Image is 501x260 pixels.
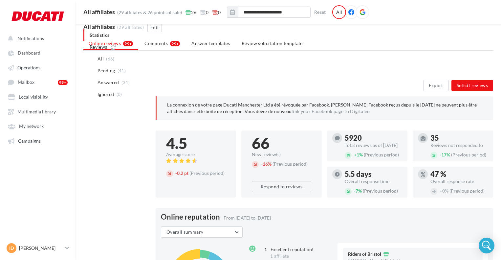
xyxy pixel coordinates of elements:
span: My network [19,124,44,129]
span: + [440,188,442,194]
span: 0 [212,9,221,16]
span: 16% [261,161,272,167]
span: Multimedia library [17,109,56,114]
div: 99+ [170,41,180,46]
span: Operations [17,65,40,70]
span: 0.2 pt [175,170,188,176]
div: (29 affiliates) [117,25,144,31]
div: Open Intercom Messenger [479,238,494,253]
div: 47 % [430,171,488,178]
button: Edit [147,23,162,32]
div: Overall response time [345,179,402,184]
div: 1 [259,246,267,253]
span: Ignored [98,91,114,98]
span: Mailbox [18,80,34,85]
div: New review(s) [252,152,311,157]
div: Average score [166,152,226,157]
span: 7% [354,188,362,194]
span: From [DATE] to [DATE] [224,215,271,221]
div: 66 [252,136,311,151]
span: (41) [118,68,126,73]
a: Dashboard [4,47,72,59]
div: Reviews not responded to [430,143,488,148]
span: 0 [200,9,208,16]
span: (0) [117,92,122,97]
div: 5.5 days [345,171,402,178]
span: 0% [440,188,448,194]
span: Pending [98,67,115,74]
div: Total reviews as of [DATE] [345,143,402,148]
span: 17% [440,152,450,157]
span: - [354,188,356,194]
span: (31) [121,80,130,85]
span: Dashboard [18,50,40,56]
span: + [354,152,357,157]
div: 5920 [345,134,402,142]
div: Overall response rate [430,179,488,184]
span: 1% [354,152,363,157]
span: Online reputation [161,213,220,221]
span: - [175,170,177,176]
a: Local visibility [4,91,72,103]
a: link your Facebook page to Digitaleo [292,109,370,114]
p: [PERSON_NAME] [19,245,63,251]
button: Respond to reviews [252,181,311,192]
a: Campaigns [4,135,72,147]
span: Answered [98,79,119,86]
div: All affiliates [83,9,115,15]
span: 26 [185,9,196,16]
span: Reviews [90,44,107,50]
div: 99+ [58,80,68,85]
span: (Previous period) [189,170,225,176]
button: Export [423,80,449,91]
span: Campaigns [18,138,41,144]
span: Overall summary [166,229,203,235]
div: All [332,5,346,19]
span: (Previous period) [364,152,399,157]
a: My network [4,120,72,132]
div: 35 [430,134,488,142]
span: (Previous period) [449,188,485,194]
span: Local visibility [19,94,48,100]
a: Multimedia library [4,106,72,117]
span: Review solicitation template [242,40,303,46]
span: - [440,152,441,157]
p: La connexion de votre page Ducati Manchester Ltd a été révoquée par Facebook. [PERSON_NAME] Faceb... [167,102,483,115]
span: ID [9,245,14,251]
span: Riders of Bristol [348,252,381,256]
span: Comments [144,40,168,47]
span: Notifications [17,35,44,41]
span: Answer templates [191,40,230,46]
div: All affiliates [83,24,115,30]
span: 1 affiliate [270,253,289,259]
a: Operations [4,61,72,73]
div: 4.5 [166,136,226,151]
span: All [98,56,104,62]
span: (Previous period) [363,188,398,194]
button: Overall summary [161,226,243,238]
span: - [261,161,263,167]
button: Reset [312,8,329,16]
div: (29 affiliates & 26 points of sale) [117,9,182,16]
button: Solicit reviews [451,80,493,91]
a: Mailbox 99+ [4,76,72,88]
button: Notifications [4,32,69,44]
span: Excellent reputation! [271,247,314,252]
span: (Previous period) [272,161,308,167]
span: (Previous period) [451,152,486,157]
span: (66) [106,56,114,61]
a: ID [PERSON_NAME] [5,242,70,254]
